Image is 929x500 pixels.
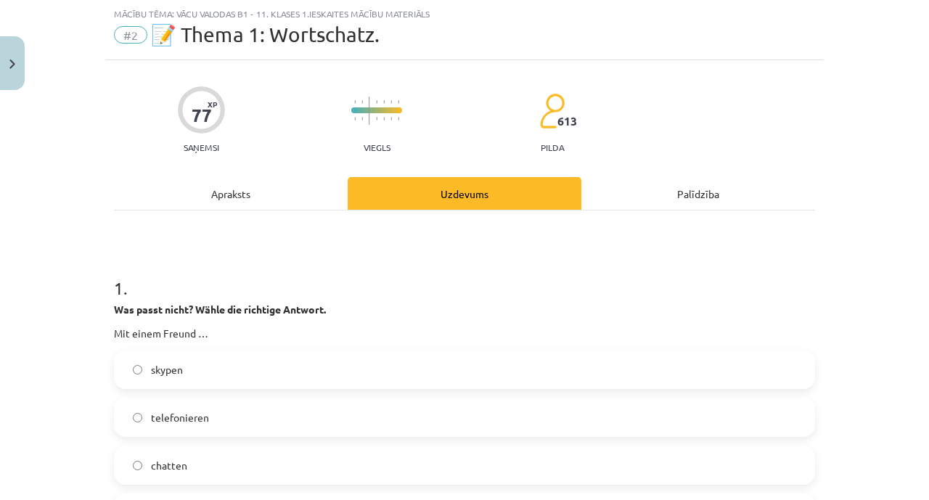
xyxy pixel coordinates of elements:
[354,117,356,120] img: icon-short-line-57e1e144782c952c97e751825c79c345078a6d821885a25fce030b3d8c18986b.svg
[133,461,142,470] input: chatten
[361,117,363,120] img: icon-short-line-57e1e144782c952c97e751825c79c345078a6d821885a25fce030b3d8c18986b.svg
[151,22,380,46] span: 📝 Thema 1: Wortschatz.
[114,177,348,210] div: Apraksts
[369,97,370,125] img: icon-long-line-d9ea69661e0d244f92f715978eff75569469978d946b2353a9bb055b3ed8787d.svg
[114,303,326,316] strong: Was passt nicht? Wähle die richtige Antwort.
[348,177,581,210] div: Uzdevums
[541,142,564,152] p: pilda
[151,362,183,377] span: skypen
[390,100,392,104] img: icon-short-line-57e1e144782c952c97e751825c79c345078a6d821885a25fce030b3d8c18986b.svg
[9,60,15,69] img: icon-close-lesson-0947bae3869378f0d4975bcd49f059093ad1ed9edebbc8119c70593378902aed.svg
[114,253,815,298] h1: 1 .
[376,100,377,104] img: icon-short-line-57e1e144782c952c97e751825c79c345078a6d821885a25fce030b3d8c18986b.svg
[114,9,815,19] div: Mācību tēma: Vācu valodas b1 - 11. klases 1.ieskaites mācību materiāls
[390,117,392,120] img: icon-short-line-57e1e144782c952c97e751825c79c345078a6d821885a25fce030b3d8c18986b.svg
[151,458,187,473] span: chatten
[557,115,577,128] span: 613
[398,100,399,104] img: icon-short-line-57e1e144782c952c97e751825c79c345078a6d821885a25fce030b3d8c18986b.svg
[192,105,212,126] div: 77
[383,100,385,104] img: icon-short-line-57e1e144782c952c97e751825c79c345078a6d821885a25fce030b3d8c18986b.svg
[398,117,399,120] img: icon-short-line-57e1e144782c952c97e751825c79c345078a6d821885a25fce030b3d8c18986b.svg
[361,100,363,104] img: icon-short-line-57e1e144782c952c97e751825c79c345078a6d821885a25fce030b3d8c18986b.svg
[151,410,209,425] span: telefonieren
[114,26,147,44] span: #2
[208,100,217,108] span: XP
[376,117,377,120] img: icon-short-line-57e1e144782c952c97e751825c79c345078a6d821885a25fce030b3d8c18986b.svg
[354,100,356,104] img: icon-short-line-57e1e144782c952c97e751825c79c345078a6d821885a25fce030b3d8c18986b.svg
[114,326,815,341] p: Mit einem Freund …
[364,142,390,152] p: Viegls
[133,413,142,422] input: telefonieren
[581,177,815,210] div: Palīdzība
[178,142,225,152] p: Saņemsi
[383,117,385,120] img: icon-short-line-57e1e144782c952c97e751825c79c345078a6d821885a25fce030b3d8c18986b.svg
[133,365,142,374] input: skypen
[539,93,565,129] img: students-c634bb4e5e11cddfef0936a35e636f08e4e9abd3cc4e673bd6f9a4125e45ecb1.svg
